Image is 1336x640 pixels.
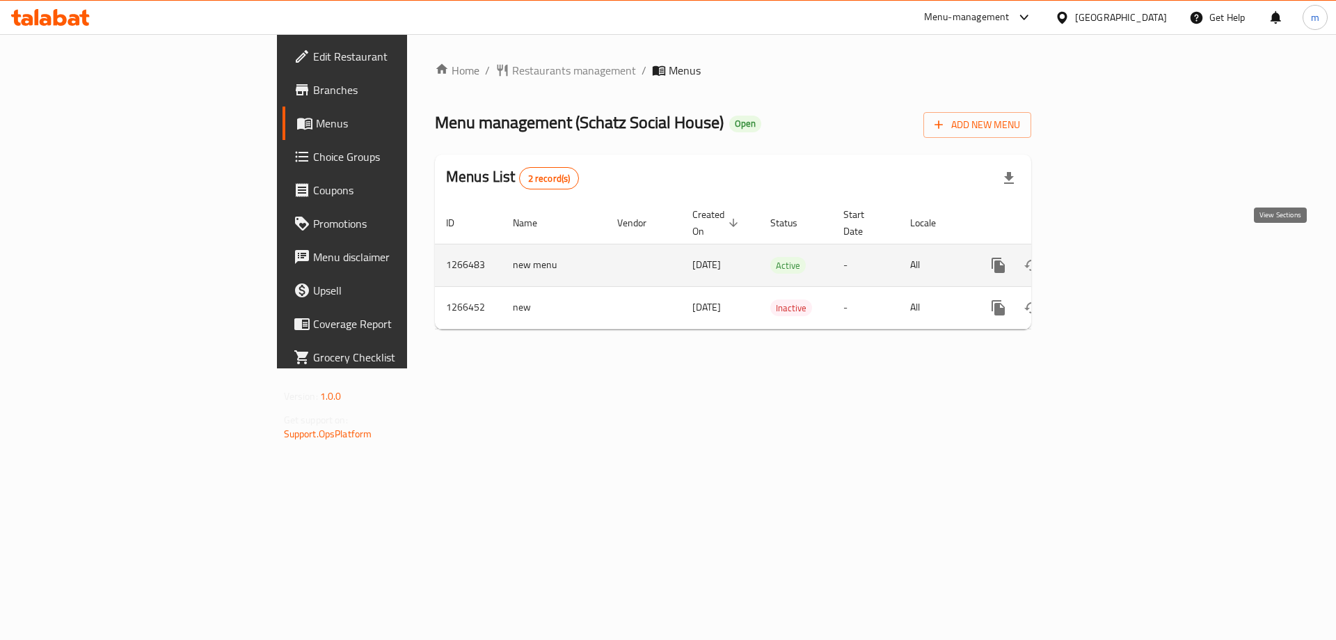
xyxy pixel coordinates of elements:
[770,300,812,316] span: Inactive
[770,258,806,274] span: Active
[982,249,1015,282] button: more
[313,48,489,65] span: Edit Restaurant
[283,240,500,274] a: Menu disclaimer
[924,9,1010,26] div: Menu-management
[313,81,489,98] span: Branches
[971,202,1127,244] th: Actions
[502,286,606,329] td: new
[313,349,489,366] span: Grocery Checklist
[316,115,489,132] span: Menus
[692,256,721,274] span: [DATE]
[513,214,555,231] span: Name
[1075,10,1167,25] div: [GEOGRAPHIC_DATA]
[283,140,500,173] a: Choice Groups
[519,167,580,189] div: Total records count
[502,244,606,286] td: new menu
[935,116,1020,134] span: Add New Menu
[692,206,742,240] span: Created On
[313,315,489,332] span: Coverage Report
[923,112,1031,138] button: Add New Menu
[446,166,579,189] h2: Menus List
[313,148,489,165] span: Choice Groups
[642,62,646,79] li: /
[770,299,812,316] div: Inactive
[313,282,489,299] span: Upsell
[899,244,971,286] td: All
[520,172,579,185] span: 2 record(s)
[495,62,636,79] a: Restaurants management
[283,107,500,140] a: Menus
[283,73,500,107] a: Branches
[982,291,1015,325] button: more
[435,202,1127,329] table: enhanced table
[832,286,899,329] td: -
[283,274,500,307] a: Upsell
[320,387,342,405] span: 1.0.0
[284,387,318,405] span: Version:
[770,257,806,274] div: Active
[910,214,954,231] span: Locale
[313,182,489,198] span: Coupons
[283,341,500,374] a: Grocery Checklist
[435,107,724,138] span: Menu management ( Schatz Social House )
[283,307,500,341] a: Coverage Report
[729,116,761,132] div: Open
[843,206,882,240] span: Start Date
[313,249,489,265] span: Menu disclaimer
[283,40,500,73] a: Edit Restaurant
[1015,291,1049,325] button: Change Status
[1015,249,1049,282] button: Change Status
[617,214,665,231] span: Vendor
[729,118,761,130] span: Open
[512,62,636,79] span: Restaurants management
[899,286,971,329] td: All
[446,214,472,231] span: ID
[692,298,721,316] span: [DATE]
[435,62,1031,79] nav: breadcrumb
[992,162,1026,195] div: Export file
[313,215,489,232] span: Promotions
[283,207,500,240] a: Promotions
[284,411,348,429] span: Get support on:
[283,173,500,207] a: Coupons
[832,244,899,286] td: -
[669,62,701,79] span: Menus
[284,425,372,443] a: Support.OpsPlatform
[770,214,816,231] span: Status
[1311,10,1319,25] span: m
